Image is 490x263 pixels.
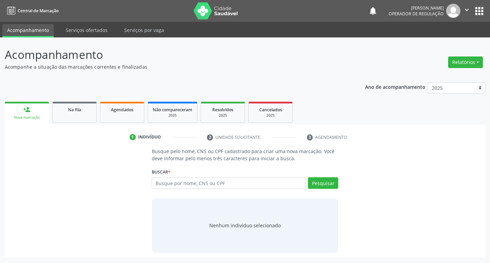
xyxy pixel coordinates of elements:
[152,148,339,162] p: Busque pelo nome, CNS ou CPF cadastrado para criar uma nova marcação. Você deve informar pelo men...
[119,24,169,36] a: Serviços por vaga
[368,6,378,16] button: notifications
[153,113,192,118] div: 2025
[5,63,341,70] p: Acompanhe a situação das marcações correntes e finalizadas
[460,4,473,18] button: 
[5,5,59,16] a: Central de Marcação
[365,82,425,91] p: Ano de acompanhamento
[308,177,338,189] button: Pesquisar
[152,167,170,177] label: Buscar
[18,8,59,14] span: Central de Marcação
[209,222,281,229] div: Nenhum indivíduo selecionado
[446,4,460,18] img: img
[61,24,112,36] a: Serviços ofertados
[389,5,444,11] div: [PERSON_NAME]
[111,107,133,113] span: Agendados
[259,107,282,113] span: Cancelados
[10,115,44,120] div: Nova marcação
[23,106,31,113] div: person_add
[463,6,471,14] i: 
[152,177,306,189] input: Busque por nome, CNS ou CPF
[212,107,233,113] span: Resolvidos
[153,107,192,113] span: Não compareceram
[2,24,54,37] a: Acompanhamento
[206,113,240,118] div: 2025
[389,11,444,17] span: Operador de regulação
[130,134,136,140] div: 1
[138,134,161,140] div: Indivíduo
[5,46,341,63] p: Acompanhamento
[448,56,483,68] button: Relatórios
[68,107,81,113] span: Na fila
[473,5,485,17] button: apps
[254,113,288,118] div: 2025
